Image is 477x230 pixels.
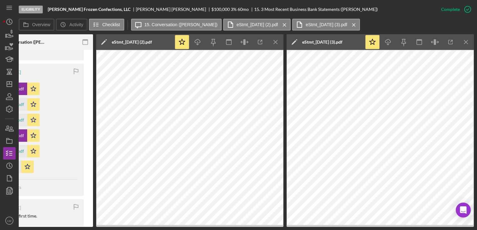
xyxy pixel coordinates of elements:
[254,7,378,12] div: 15. 3 Most Recent Business Bank Statements ([PERSON_NAME])
[306,22,347,27] label: eStmt_[DATE] (3).pdf
[89,19,124,31] button: Checklist
[292,19,360,31] button: eStmt_[DATE] (3).pdf
[48,7,130,12] b: [PERSON_NAME] Frozen Confections, LLC
[145,22,218,27] label: 15. Conversation ([PERSON_NAME])
[3,214,16,227] button: LW
[238,7,249,12] div: 60 mo
[435,3,474,16] button: Complete
[56,19,87,31] button: Activity
[19,19,54,31] button: Overview
[456,203,471,218] div: Open Intercom Messenger
[237,22,278,27] label: eStmt_[DATE] (2).pdf
[211,7,230,12] span: $100,000
[32,22,50,27] label: Overview
[441,3,460,16] div: Complete
[302,40,342,45] div: eStmt_[DATE] (3).pdf
[231,7,237,12] div: 3 %
[112,40,152,45] div: eStmt_[DATE] (2).pdf
[131,19,222,31] button: 15. Conversation ([PERSON_NAME])
[7,219,12,223] text: LW
[19,6,43,13] div: Eligibility
[223,19,291,31] button: eStmt_[DATE] (2).pdf
[136,7,211,12] div: [PERSON_NAME] [PERSON_NAME]
[102,22,120,27] label: Checklist
[69,22,83,27] label: Activity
